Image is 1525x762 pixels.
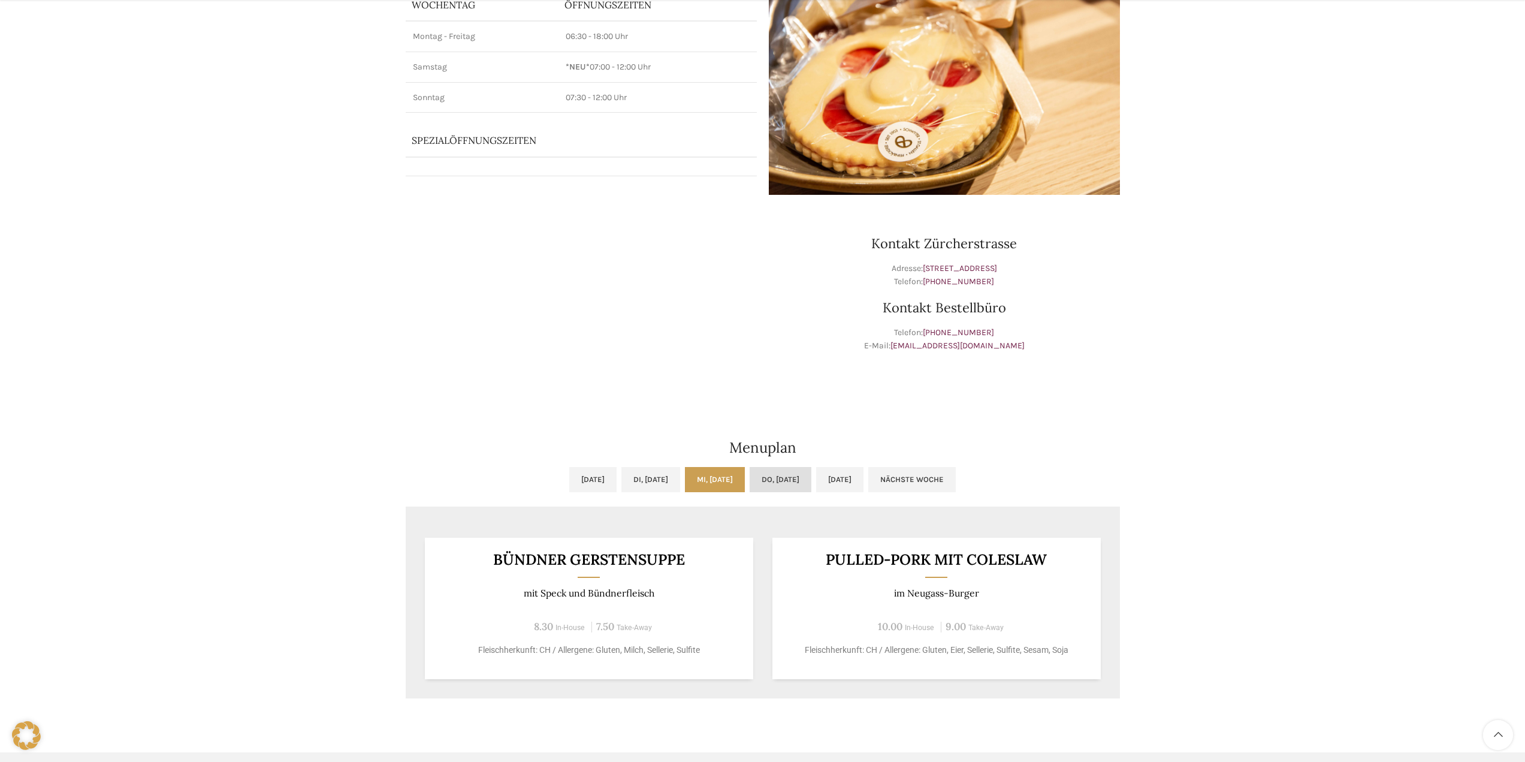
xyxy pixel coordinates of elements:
a: Mi, [DATE] [685,467,745,492]
p: Montag - Freitag [413,31,551,43]
span: 10.00 [878,620,902,633]
a: Di, [DATE] [621,467,680,492]
span: 7.50 [596,620,614,633]
a: Nächste Woche [868,467,956,492]
span: 8.30 [534,620,553,633]
p: 07:00 - 12:00 Uhr [566,61,750,73]
p: 06:30 - 18:00 Uhr [566,31,750,43]
a: [EMAIL_ADDRESS][DOMAIN_NAME] [890,341,1025,351]
p: Telefon: E-Mail: [769,326,1120,353]
a: Do, [DATE] [750,467,811,492]
p: Samstag [413,61,551,73]
span: Take-Away [968,624,1004,632]
span: Take-Away [617,624,652,632]
iframe: schwyter zürcherstrasse 33 [406,207,757,387]
p: im Neugass-Burger [787,588,1086,599]
p: Adresse: Telefon: [769,262,1120,289]
a: [DATE] [569,467,617,492]
h2: Menuplan [406,441,1120,455]
span: In-House [905,624,934,632]
p: Sonntag [413,92,551,104]
a: [STREET_ADDRESS] [923,263,997,273]
a: [PHONE_NUMBER] [923,276,994,287]
p: Fleischherkunft: CH / Allergene: Gluten, Eier, Sellerie, Sulfite, Sesam, Soja [787,644,1086,656]
h3: Kontakt Bestellbüro [769,301,1120,314]
p: Spezialöffnungszeiten [412,134,717,147]
p: 07:30 - 12:00 Uhr [566,92,750,104]
span: In-House [555,624,585,632]
a: [DATE] [816,467,863,492]
span: 9.00 [946,620,966,633]
p: mit Speck und Bündnerfleisch [439,588,738,599]
p: Fleischherkunft: CH / Allergene: Gluten, Milch, Sellerie, Sulfite [439,644,738,656]
a: [PHONE_NUMBER] [923,327,994,338]
a: Scroll to top button [1483,720,1513,750]
h3: Bündner Gerstensuppe [439,552,738,567]
h3: Kontakt Zürcherstrasse [769,237,1120,250]
h3: Pulled-Pork mit Coleslaw [787,552,1086,567]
